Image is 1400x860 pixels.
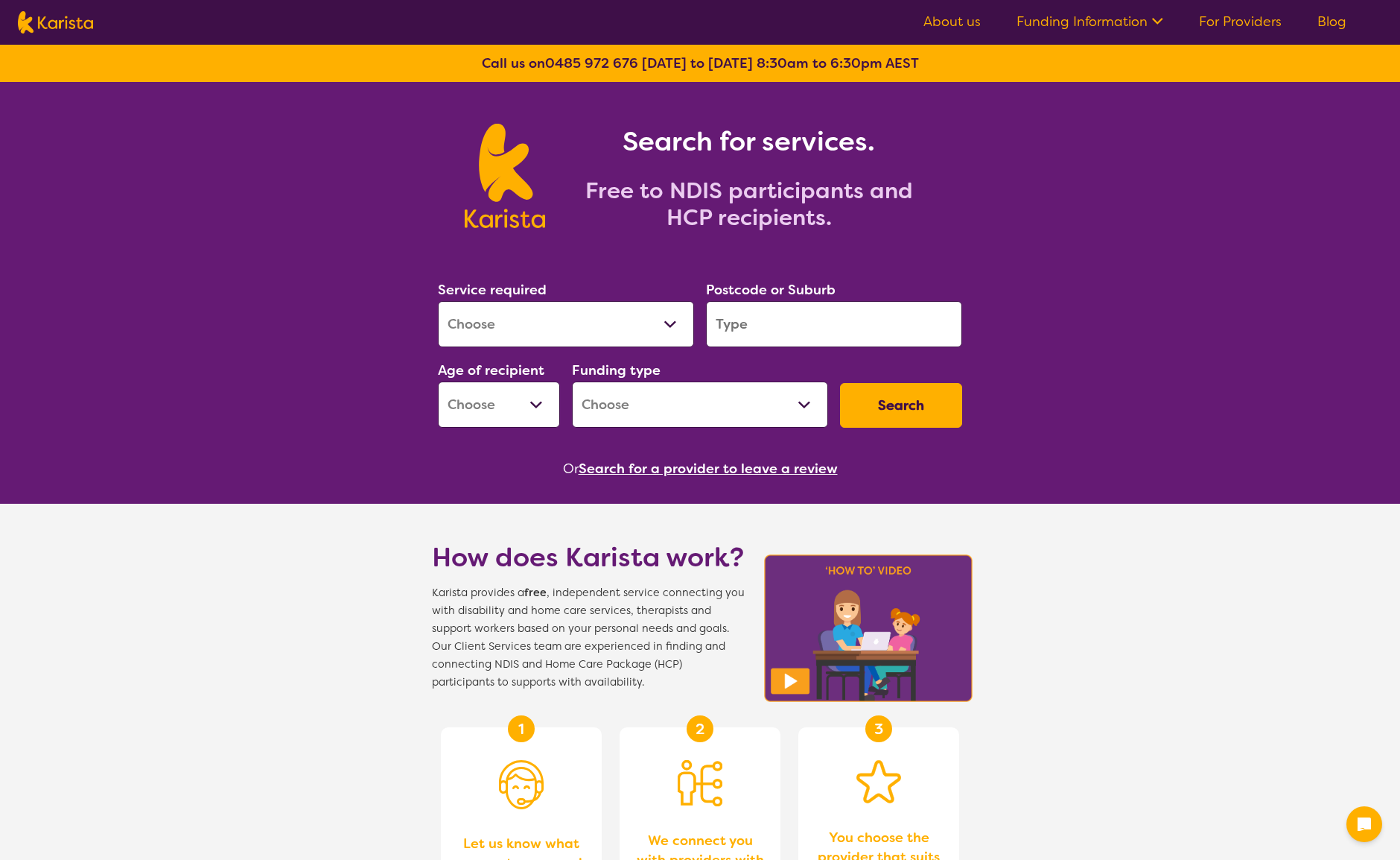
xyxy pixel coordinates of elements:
[856,760,901,803] img: Star icon
[687,715,713,742] div: 2
[482,54,919,72] b: Call us on [DATE] to [DATE] 8:30am to 6:30pm AEST
[1016,13,1163,31] a: Funding Information
[432,540,745,575] h1: How does Karista work?
[563,177,935,231] h2: Free to NDIS participants and HCP recipients.
[563,124,935,159] h1: Search for services.
[18,11,93,34] img: Karista logo
[508,715,535,742] div: 1
[572,361,661,379] label: Funding type
[524,586,547,600] b: free
[499,760,544,809] img: Person with headset icon
[923,13,981,31] a: About us
[706,301,962,347] input: Type
[545,54,638,72] a: 0485 972 676
[1317,13,1346,31] a: Blog
[678,760,722,806] img: Person being matched to services icon
[865,715,892,742] div: 3
[1199,13,1282,31] a: For Providers
[432,584,745,692] span: Karista provides a , independent service connecting you with disability and home care services, t...
[760,550,977,706] img: Karista video
[438,281,547,299] label: Service required
[579,458,838,480] button: Search for a provider to leave a review
[438,361,544,379] label: Age of recipient
[840,383,962,428] button: Search
[465,124,544,228] img: Karista logo
[706,281,836,299] label: Postcode or Suburb
[563,458,579,480] span: Or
